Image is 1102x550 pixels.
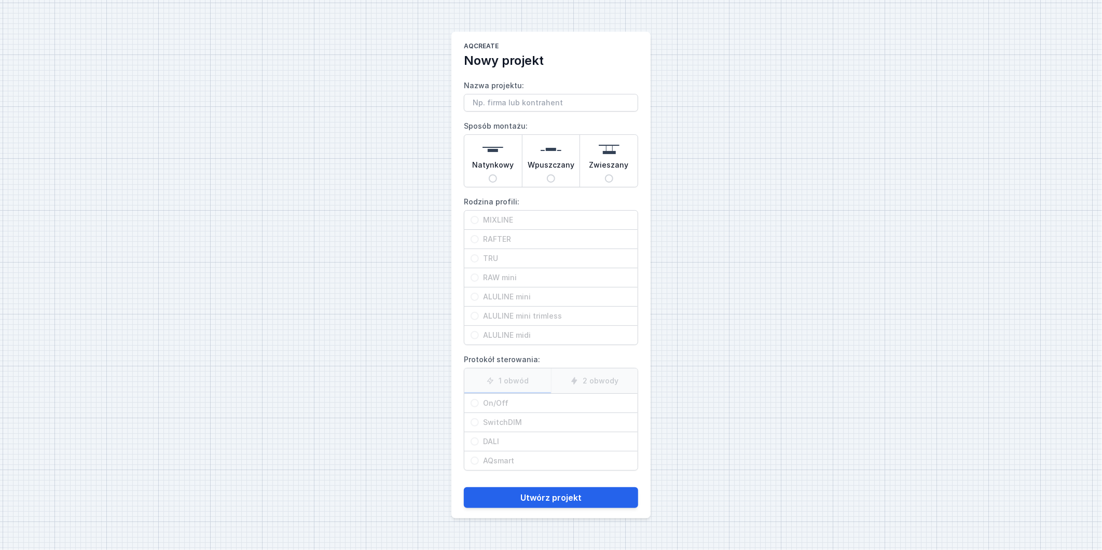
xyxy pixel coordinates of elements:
[483,139,503,160] img: surface.svg
[528,160,574,174] span: Wpuszczany
[472,160,514,174] span: Natynkowy
[605,174,613,183] input: Zwieszany
[599,139,619,160] img: suspended.svg
[464,194,638,345] label: Rodzina profili:
[589,160,629,174] span: Zwieszany
[464,487,638,508] button: Utwórz projekt
[464,52,638,69] h2: Nowy projekt
[464,42,638,52] h1: AQcreate
[464,351,638,471] label: Protokół sterowania:
[464,77,638,112] label: Nazwa projektu:
[541,139,561,160] img: recessed.svg
[547,174,555,183] input: Wpuszczany
[464,118,638,187] label: Sposób montażu:
[464,94,638,112] input: Nazwa projektu:
[489,174,497,183] input: Natynkowy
